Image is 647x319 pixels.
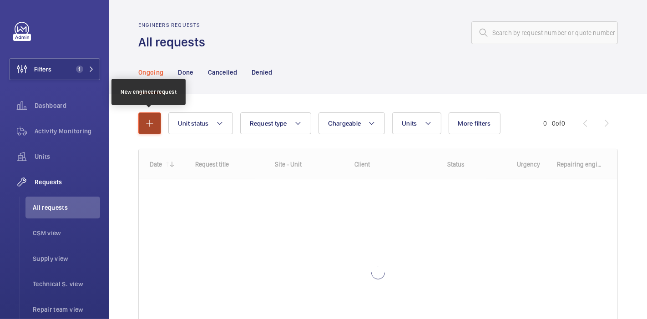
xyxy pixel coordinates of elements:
[138,22,211,28] h2: Engineers requests
[402,120,417,127] span: Units
[556,120,561,127] span: of
[35,177,100,187] span: Requests
[240,112,311,134] button: Request type
[250,120,287,127] span: Request type
[178,120,209,127] span: Unit status
[252,68,272,77] p: Denied
[33,279,100,289] span: Technical S. view
[449,112,500,134] button: More filters
[34,65,51,74] span: Filters
[76,66,83,73] span: 1
[458,120,491,127] span: More filters
[328,120,361,127] span: Chargeable
[35,127,100,136] span: Activity Monitoring
[178,68,193,77] p: Done
[121,88,177,96] div: New engineer request
[543,120,565,127] span: 0 - 0 0
[33,203,100,212] span: All requests
[168,112,233,134] button: Unit status
[33,305,100,314] span: Repair team view
[471,21,618,44] input: Search by request number or quote number
[392,112,441,134] button: Units
[318,112,385,134] button: Chargeable
[35,152,100,161] span: Units
[35,101,100,110] span: Dashboard
[33,254,100,263] span: Supply view
[138,68,163,77] p: Ongoing
[33,228,100,238] span: CSM view
[9,58,100,80] button: Filters1
[138,34,211,51] h1: All requests
[208,68,237,77] p: Cancelled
